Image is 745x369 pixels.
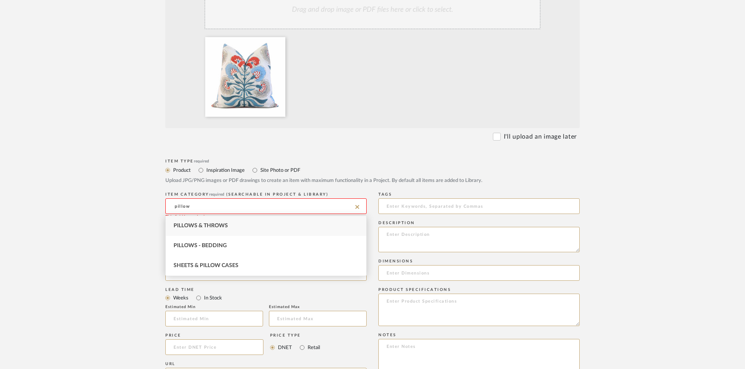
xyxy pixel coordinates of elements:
input: Estimated Max [269,311,367,326]
input: Estimated Min [165,311,263,326]
span: Pillows - Bedding [174,243,227,248]
div: ITEM CATEGORY [165,192,367,197]
label: Retail [307,343,320,352]
input: Enter Keywords, Separated by Commas [378,198,580,214]
div: Tags [378,192,580,197]
label: Product [172,166,191,175]
div: Price Type [270,333,320,338]
div: Product Specifications [378,287,580,292]
div: Dimensions [378,259,580,264]
span: required [209,193,224,196]
div: Item Type [165,159,580,164]
span: required [194,159,209,163]
div: Price [165,333,263,338]
label: Site Photo or PDF [260,166,300,175]
mat-radio-group: Select item type [165,293,367,303]
label: Inspiration Image [206,166,245,175]
span: Pillows & Throws [174,223,228,228]
label: In Stock [203,294,222,302]
div: Notes [378,333,580,337]
span: (Searchable in Project & Library) [226,193,329,196]
div: Estimated Max [269,305,367,309]
div: Upload JPG/PNG images or PDF drawings to create an item with maximum functionality in a Project. ... [165,177,580,185]
mat-radio-group: Select price type [270,339,320,355]
label: I'll upload an image later [504,132,577,141]
label: DNET [277,343,292,352]
input: Enter Dimensions [378,265,580,281]
input: Enter DNET Price [165,339,263,355]
div: URL [165,362,367,366]
div: Lead Time [165,287,367,292]
mat-radio-group: Select item type [165,165,580,175]
input: Type a category to search and select [165,198,367,214]
div: Estimated Min [165,305,263,309]
div: Description [378,221,580,225]
label: Weeks [172,294,188,302]
span: Sheets & Pillow Cases [174,263,238,268]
